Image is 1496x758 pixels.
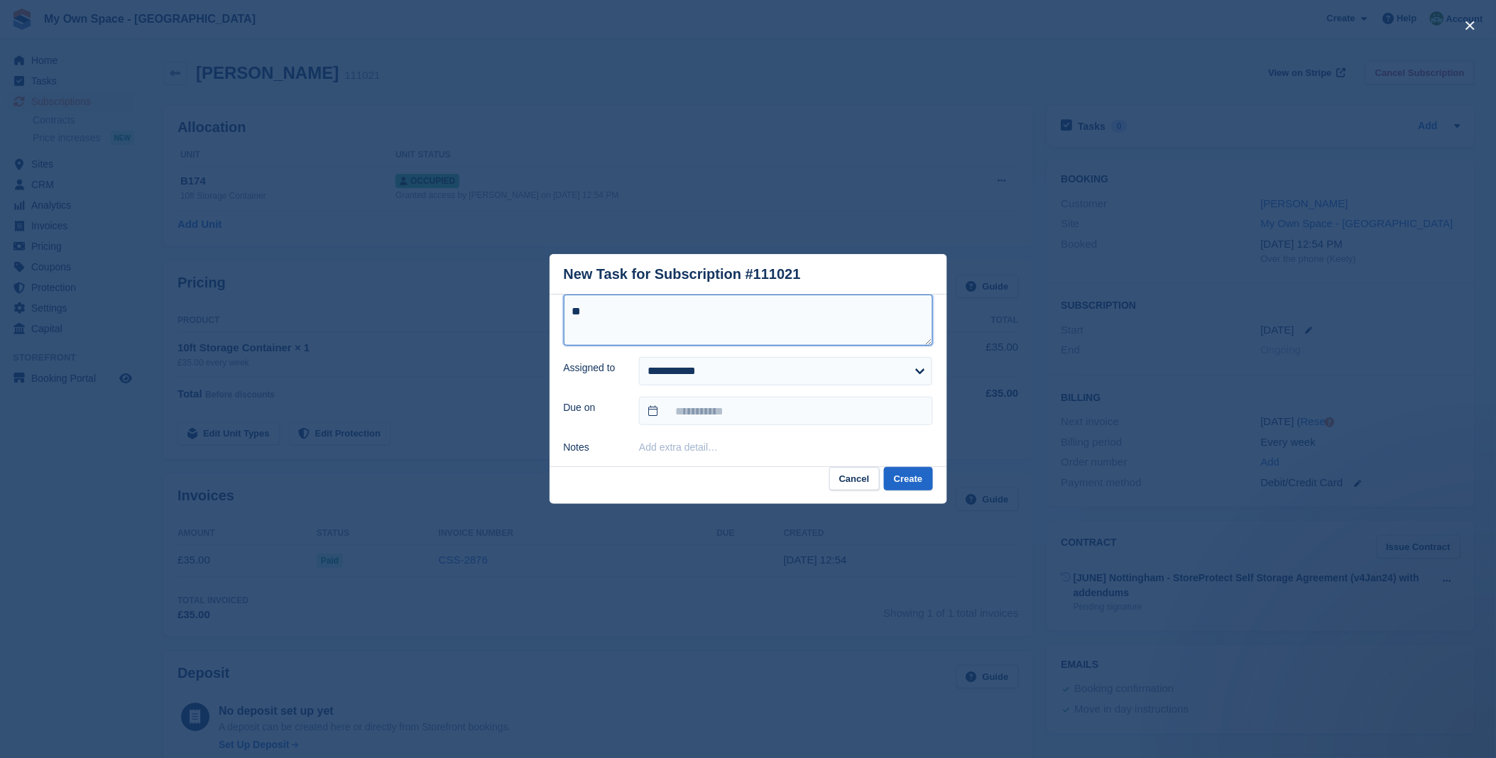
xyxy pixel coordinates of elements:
label: Notes [564,440,623,455]
label: Assigned to [564,361,623,375]
label: Due on [564,400,623,415]
div: New Task for Subscription #111021 [564,266,801,282]
button: Create [884,467,932,490]
button: Cancel [829,467,880,490]
button: close [1459,14,1482,37]
button: Add extra detail… [639,441,718,453]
